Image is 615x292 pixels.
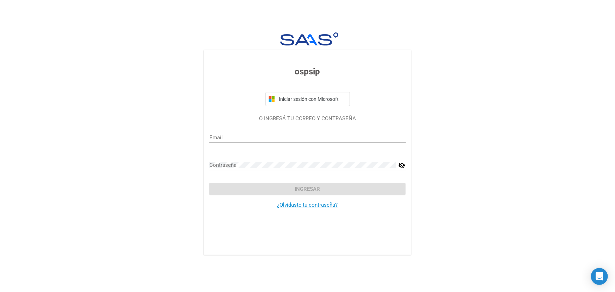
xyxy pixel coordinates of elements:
[278,96,347,102] span: Iniciar sesión con Microsoft
[209,115,406,123] p: O INGRESÁ TU CORREO Y CONTRASEÑA
[591,268,608,285] div: Open Intercom Messenger
[399,161,406,170] mat-icon: visibility_off
[209,183,406,195] button: Ingresar
[209,65,406,78] h3: ospsip
[295,186,320,192] span: Ingresar
[265,92,350,106] button: Iniciar sesión con Microsoft
[277,202,338,208] a: ¿Olvidaste tu contraseña?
